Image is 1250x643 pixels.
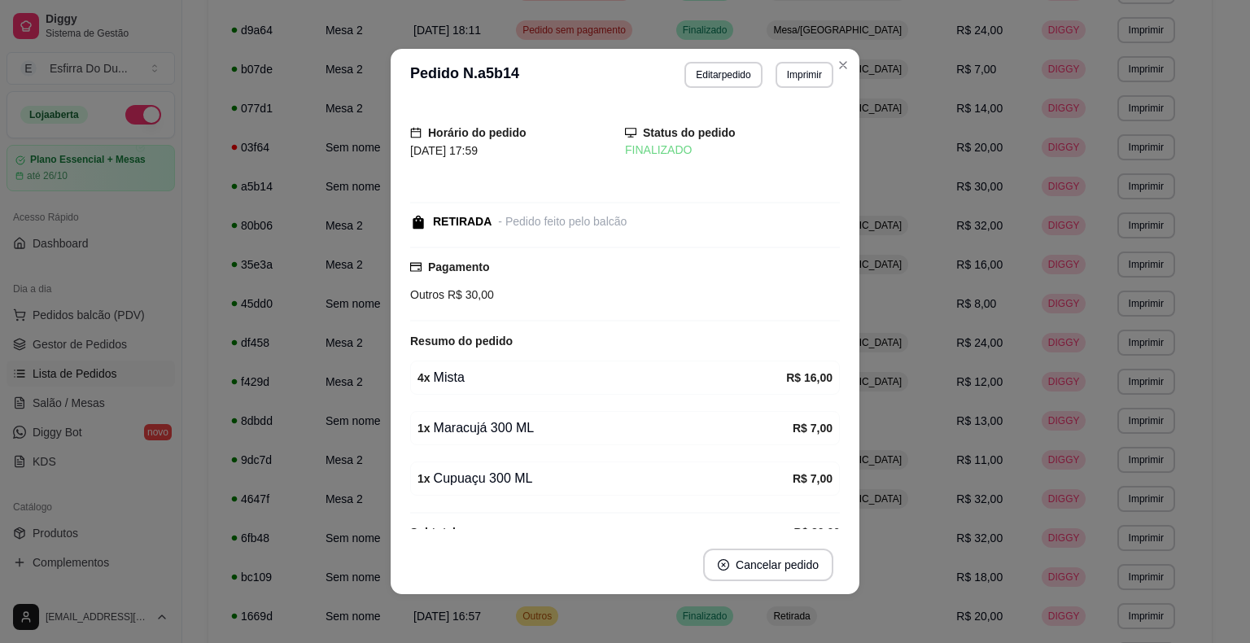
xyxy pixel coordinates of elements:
[417,368,786,387] div: Mista
[410,127,422,138] span: calendar
[428,260,489,273] strong: Pagamento
[793,472,833,485] strong: R$ 7,00
[625,142,840,159] div: FINALIZADO
[718,559,729,571] span: close-circle
[410,526,456,539] strong: Subtotal
[684,62,762,88] button: Editarpedido
[793,523,840,541] span: R$ 30,00
[410,62,519,88] h3: Pedido N. a5b14
[786,371,833,384] strong: R$ 16,00
[410,144,478,157] span: [DATE] 17:59
[410,288,444,301] span: Outros
[417,422,431,435] strong: 1 x
[433,213,492,230] div: RETIRADA
[417,418,793,438] div: Maracujá 300 ML
[776,62,833,88] button: Imprimir
[643,126,736,139] strong: Status do pedido
[793,422,833,435] strong: R$ 7,00
[830,52,856,78] button: Close
[417,469,793,488] div: Cupuaçu 300 ML
[625,127,636,138] span: desktop
[703,549,833,581] button: close-circleCancelar pedido
[428,126,527,139] strong: Horário do pedido
[444,288,494,301] span: R$ 30,00
[417,472,431,485] strong: 1 x
[498,213,627,230] div: - Pedido feito pelo balcão
[410,335,513,348] strong: Resumo do pedido
[410,261,422,273] span: credit-card
[417,371,431,384] strong: 4 x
